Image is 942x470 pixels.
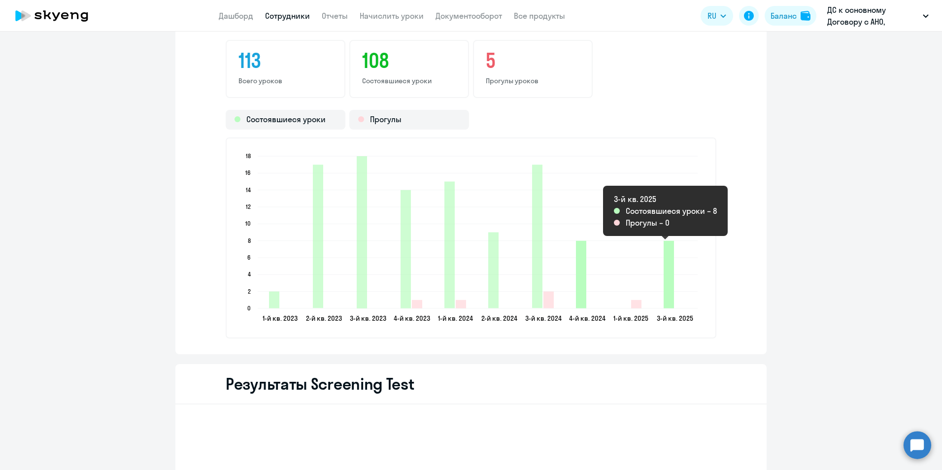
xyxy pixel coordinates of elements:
h3: 5 [486,49,580,72]
text: 1-й кв. 2023 [263,314,298,323]
text: 4-й кв. 2024 [569,314,606,323]
text: 3-й кв. 2025 [657,314,693,323]
span: RU [707,10,716,22]
p: Прогулы уроков [486,76,580,85]
p: Всего уроков [238,76,333,85]
text: 3-й кв. 2023 [350,314,386,323]
h3: 108 [362,49,456,72]
button: ДС к основному Договору с АНО, ХАЙДЕЛЬБЕРГЦЕМЕНТ РУС, ООО [822,4,934,28]
text: 8 [248,237,251,244]
text: 16 [245,169,251,176]
path: 2025-01-05T21:00:00.000Z Прогулы 1 [631,300,641,308]
text: 2-й кв. 2024 [481,314,517,323]
a: Начислить уроки [360,11,424,21]
a: Документооборот [436,11,502,21]
p: ДС к основному Договору с АНО, ХАЙДЕЛЬБЕРГЦЕМЕНТ РУС, ООО [827,4,919,28]
text: 3-й кв. 2024 [525,314,562,323]
p: Состоявшиеся уроки [362,76,456,85]
path: 2023-09-18T21:00:00.000Z Состоявшиеся уроки 18 [357,156,367,308]
path: 2024-02-20T21:00:00.000Z Состоявшиеся уроки 15 [444,182,455,308]
text: 4 [248,270,251,278]
text: 18 [246,152,251,160]
text: 2 [248,288,251,295]
text: 1-й кв. 2025 [613,314,648,323]
a: Дашборд [219,11,253,21]
path: 2023-06-28T21:00:00.000Z Состоявшиеся уроки 17 [313,165,323,308]
text: 2-й кв. 2023 [306,314,342,323]
a: Сотрудники [265,11,310,21]
div: Прогулы [349,110,469,130]
a: Отчеты [322,11,348,21]
div: Состоявшиеся уроки [226,110,345,130]
button: Балансbalance [765,6,816,26]
path: 2023-03-28T21:00:00.000Z Состоявшиеся уроки 2 [269,292,279,308]
path: 2025-09-19T21:00:00.000Z Состоявшиеся уроки 8 [664,241,674,308]
h2: Результаты Screening Test [226,374,414,394]
text: 6 [247,254,251,261]
h3: 113 [238,49,333,72]
text: 10 [245,220,251,227]
text: 14 [246,186,251,194]
text: 1-й кв. 2024 [438,314,473,323]
path: 2024-07-28T21:00:00.000Z Прогулы 2 [543,292,554,308]
img: balance [801,11,810,21]
button: RU [701,6,733,26]
path: 2023-12-19T21:00:00.000Z Прогулы 1 [412,300,422,308]
path: 2023-12-19T21:00:00.000Z Состоявшиеся уроки 14 [401,190,411,308]
div: Баланс [771,10,797,22]
text: 4-й кв. 2023 [394,314,430,323]
text: 12 [246,203,251,210]
text: 0 [247,304,251,312]
path: 2024-11-26T21:00:00.000Z Состоявшиеся уроки 8 [576,241,586,308]
path: 2024-02-20T21:00:00.000Z Прогулы 1 [456,300,466,308]
path: 2024-07-28T21:00:00.000Z Состоявшиеся уроки 17 [532,165,542,308]
path: 2024-06-25T21:00:00.000Z Состоявшиеся уроки 9 [488,233,499,308]
a: Все продукты [514,11,565,21]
